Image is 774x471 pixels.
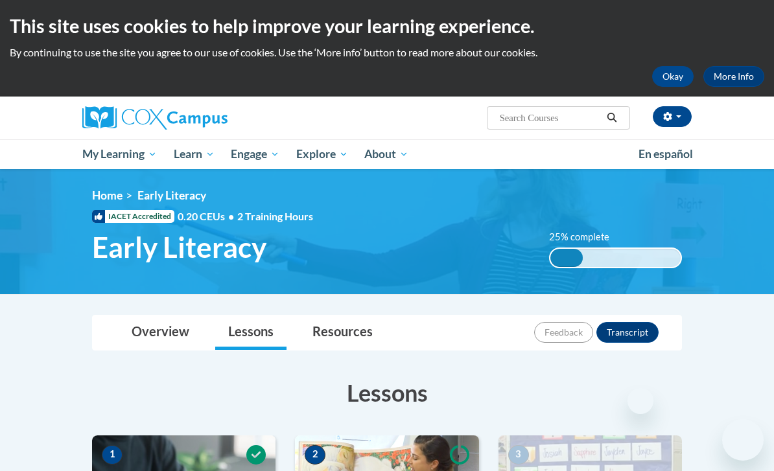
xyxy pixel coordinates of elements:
a: Lessons [215,316,287,350]
span: Learn [174,146,215,162]
h3: Lessons [92,376,682,409]
div: 25% complete [550,249,583,267]
a: My Learning [74,139,165,169]
span: IACET Accredited [92,210,174,223]
label: 25% complete [549,230,624,244]
span: My Learning [82,146,157,162]
span: 2 Training Hours [237,210,313,222]
input: Search Courses [498,110,602,126]
button: Feedback [534,322,593,343]
button: Transcript [596,322,659,343]
a: Engage [222,139,288,169]
span: En español [639,147,693,161]
span: Early Literacy [92,230,266,264]
span: About [364,146,408,162]
span: Engage [231,146,279,162]
span: Explore [296,146,348,162]
button: Okay [652,66,694,87]
span: • [228,210,234,222]
a: More Info [703,66,764,87]
button: Search [602,110,622,126]
a: About [357,139,417,169]
a: Home [92,189,123,202]
p: By continuing to use the site you agree to our use of cookies. Use the ‘More info’ button to read... [10,45,764,60]
span: 3 [508,445,529,465]
img: Cox Campus [82,106,228,130]
iframe: Button to launch messaging window [722,419,764,461]
a: Resources [299,316,386,350]
a: Learn [165,139,223,169]
a: En español [630,141,701,168]
span: 2 [305,445,325,465]
div: Main menu [73,139,701,169]
span: 1 [102,445,123,465]
span: Early Literacy [137,189,206,202]
iframe: Close message [627,388,653,414]
button: Account Settings [653,106,692,127]
span: 0.20 CEUs [178,209,237,224]
a: Explore [288,139,357,169]
h2: This site uses cookies to help improve your learning experience. [10,13,764,39]
a: Overview [119,316,202,350]
a: Cox Campus [82,106,272,130]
